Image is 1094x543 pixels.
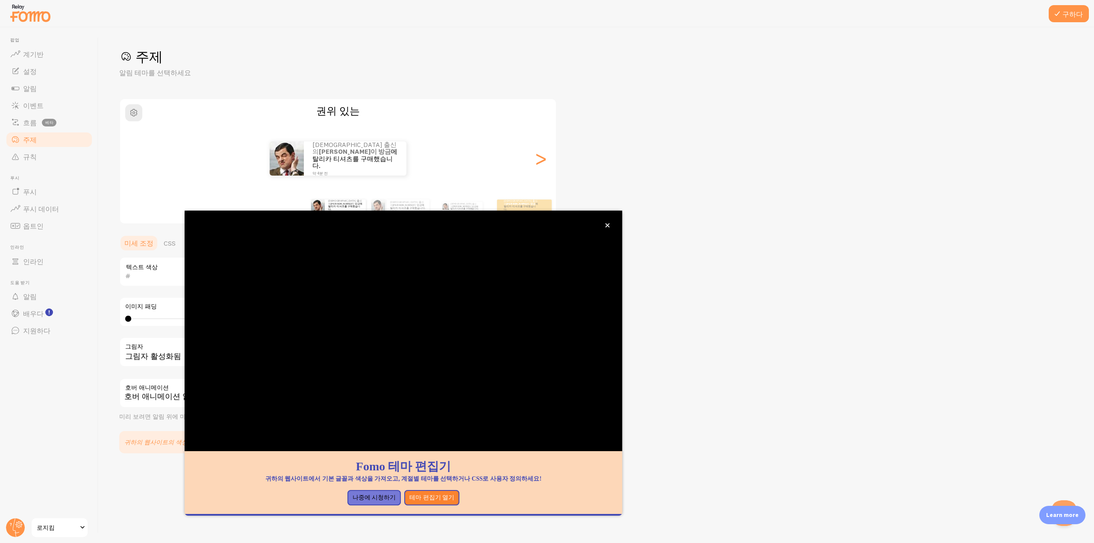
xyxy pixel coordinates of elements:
[5,253,93,270] a: 인라인
[312,147,397,170] font: 메탈리카 티셔츠를 구매했습니다.
[452,205,476,208] font: [PERSON_NAME]이 방금
[125,302,157,310] font: 이미지 패딩
[535,128,546,189] div: 다음 슬라이드
[164,239,176,247] font: CSS
[328,202,362,211] font: 메탈리카 티셔츠를 구매했습니다.
[119,235,159,252] a: 미세 조정
[45,308,53,316] svg: <p>새로운 기능 튜토리얼을 시청하세요!</p>
[119,413,245,420] font: 미리 보려면 알림 위에 마우스를 올려 놓으세요.
[23,257,44,266] font: 인라인
[135,48,163,65] font: 주제
[159,235,181,252] a: CSS
[504,202,538,211] font: 메탈리카 티셔츠를 구매했습니다.
[450,203,476,208] font: [DEMOGRAPHIC_DATA] 출신의
[393,203,422,207] font: [PERSON_NAME]이 방금
[390,200,424,206] font: [DEMOGRAPHIC_DATA] 출신의
[347,490,401,505] button: 나중에 시청하기
[125,351,181,361] font: 그림자 활성화됨
[1039,506,1085,524] div: Learn more
[319,147,391,156] font: [PERSON_NAME]이 방금
[5,80,93,97] a: 알림
[23,292,37,301] font: 알림
[312,141,397,156] font: [DEMOGRAPHIC_DATA] 출신의
[5,63,93,80] a: 설정
[270,141,304,176] img: 포모
[23,135,37,144] font: 주제
[23,309,44,318] font: 배우다
[5,288,93,305] a: 알림
[23,326,50,335] font: 지원하다
[185,211,622,516] div: Fomo 테마 편집기 웹사이트에서 기본 글꼴과 색상을 가져오고, 계절별 테마를 선택하거나 CSS로 사용자 정의하세요!
[23,50,44,59] font: 계기반
[9,2,52,24] img: fomo-relay-logo-orange.svg
[124,239,153,247] font: 미세 조정
[404,490,459,505] button: 테마 편집기 열기
[331,202,360,205] font: [PERSON_NAME]이 방금
[5,322,93,339] a: 지원하다
[23,101,44,110] font: 이벤트
[390,203,426,209] font: 메탈리카 티셔츠를 구매했습니다.
[124,438,245,446] font: 귀하의 웹사이트의 색상 구성표를 사용하세요
[504,199,538,205] font: [DEMOGRAPHIC_DATA] 출신의
[10,175,20,181] font: 푸시
[311,200,325,213] img: 포모
[5,200,93,217] a: 푸시 데이터
[442,203,449,210] img: 포모
[10,280,30,285] font: 도움 받기
[23,205,59,213] font: 푸시 데이터
[371,200,385,213] img: 포모
[265,475,541,482] font: 귀하의 웹사이트에서 기본 글꼴과 색상을 가져오고, 계절별 테마를 선택하거나 CSS로 사용자 정의하세요!
[23,188,37,196] font: 푸시
[506,202,535,205] font: [PERSON_NAME]이 방금
[603,221,612,230] button: 닫다,
[23,153,37,161] font: 규칙
[10,37,20,43] font: 팝업
[409,494,454,501] font: 테마 편집기 열기
[23,222,44,230] font: 옵트인
[5,183,93,200] a: 푸시
[1051,500,1077,526] iframe: 헬프 스카우트 비콘 - 오픈
[5,114,93,131] a: 흐름 베타
[37,524,55,531] font: 로지킴
[119,68,191,77] font: 알림 테마를 선택하세요
[45,120,54,125] font: 베타
[31,517,88,538] a: 로지킴
[450,205,479,210] font: 메탈리카 티셔츠를 구매했습니다.
[5,97,93,114] a: 이벤트
[23,84,37,93] font: 알림
[1046,511,1079,519] p: Learn more
[353,494,396,501] font: 나중에 시청하기
[23,67,37,76] font: 설정
[5,217,93,235] a: 옵트인
[5,46,93,63] a: 계기반
[10,244,24,250] font: 인라인
[23,118,37,127] font: 흐름
[124,391,198,401] font: 호버 애니메이션 없음
[312,171,328,176] font: 약 4분 전
[5,148,93,165] a: 규칙
[390,210,396,211] font: 약 4분 전
[328,199,362,205] font: [DEMOGRAPHIC_DATA] 출신의
[356,460,451,473] font: Fomo 테마 편집기
[5,131,93,148] a: 주제
[5,305,93,322] a: 배우다
[534,144,548,173] font: >
[316,104,360,117] font: 권위 있는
